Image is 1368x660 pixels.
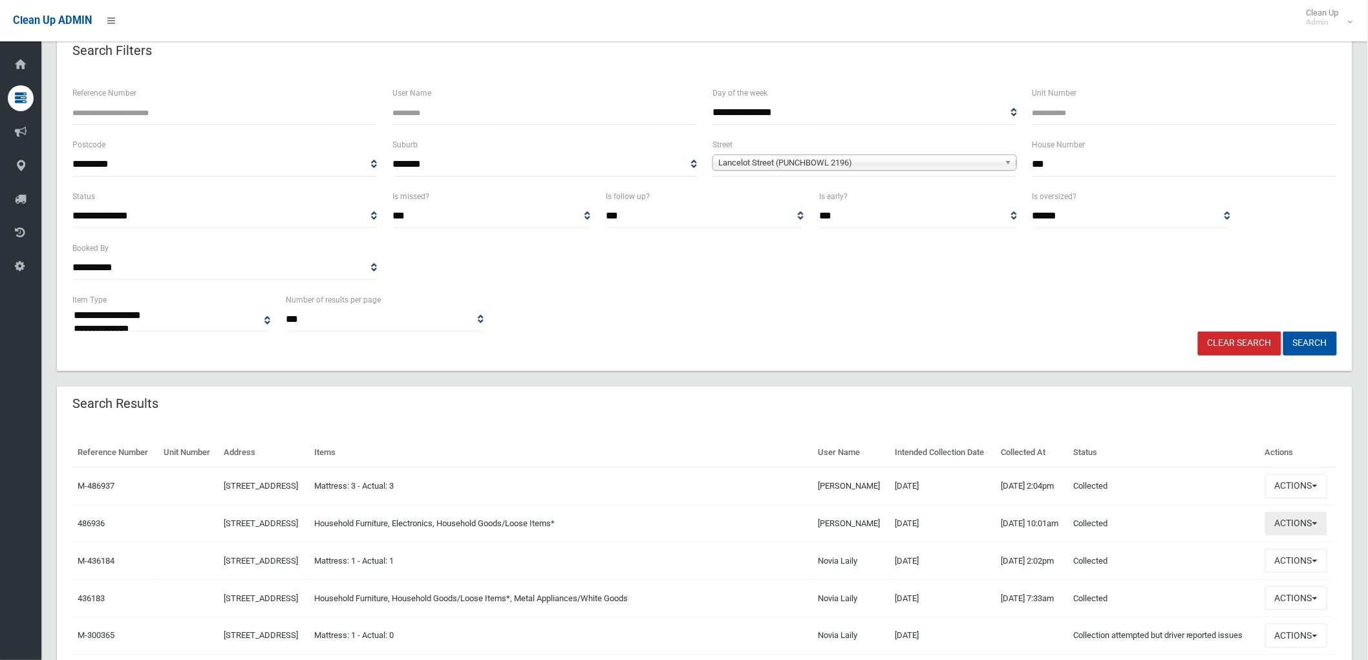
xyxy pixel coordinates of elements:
[78,593,105,603] a: 436183
[392,189,429,204] label: Is missed?
[890,617,996,655] td: [DATE]
[78,518,105,528] a: 486936
[1068,438,1260,467] th: Status
[813,505,890,542] td: [PERSON_NAME]
[890,438,996,467] th: Intended Collection Date
[1198,332,1281,356] a: Clear Search
[1265,549,1327,573] button: Actions
[78,481,114,491] a: M-486937
[1032,86,1077,100] label: Unit Number
[1265,586,1327,610] button: Actions
[1032,189,1077,204] label: Is oversized?
[224,630,299,640] a: [STREET_ADDRESS]
[224,518,299,528] a: [STREET_ADDRESS]
[813,580,890,617] td: Novia Laily
[712,138,732,152] label: Street
[392,86,431,100] label: User Name
[813,467,890,505] td: [PERSON_NAME]
[890,542,996,580] td: [DATE]
[1032,138,1085,152] label: House Number
[72,86,136,100] label: Reference Number
[1068,467,1260,505] td: Collected
[996,580,1068,617] td: [DATE] 7:33am
[1068,542,1260,580] td: Collected
[219,438,309,467] th: Address
[57,38,167,63] header: Search Filters
[890,505,996,542] td: [DATE]
[1265,624,1327,648] button: Actions
[1283,332,1337,356] button: Search
[13,14,92,27] span: Clean Up ADMIN
[72,438,158,467] th: Reference Number
[996,467,1068,505] td: [DATE] 2:04pm
[286,293,381,307] label: Number of results per page
[1265,512,1327,536] button: Actions
[718,155,999,171] span: Lancelot Street (PUNCHBOWL 2196)
[996,542,1068,580] td: [DATE] 2:02pm
[712,86,767,100] label: Day of the week
[1265,474,1327,498] button: Actions
[1068,617,1260,655] td: Collection attempted but driver reported issues
[224,556,299,566] a: [STREET_ADDRESS]
[813,542,890,580] td: Novia Laily
[606,189,650,204] label: Is follow up?
[813,438,890,467] th: User Name
[1068,505,1260,542] td: Collected
[78,556,114,566] a: M-436184
[309,505,813,542] td: Household Furniture, Electronics, Household Goods/Loose Items*
[72,138,105,152] label: Postcode
[72,189,95,204] label: Status
[996,438,1068,467] th: Collected At
[890,467,996,505] td: [DATE]
[309,467,813,505] td: Mattress: 3 - Actual: 3
[72,293,107,307] label: Item Type
[57,391,174,416] header: Search Results
[1307,17,1339,27] small: Admin
[309,617,813,655] td: Mattress: 1 - Actual: 0
[1300,8,1352,27] span: Clean Up
[309,580,813,617] td: Household Furniture, Household Goods/Loose Items*, Metal Appliances/White Goods
[819,189,848,204] label: Is early?
[309,542,813,580] td: Mattress: 1 - Actual: 1
[224,481,299,491] a: [STREET_ADDRESS]
[996,505,1068,542] td: [DATE] 10:01am
[72,241,109,255] label: Booked By
[1068,580,1260,617] td: Collected
[158,438,219,467] th: Unit Number
[224,593,299,603] a: [STREET_ADDRESS]
[392,138,418,152] label: Suburb
[309,438,813,467] th: Items
[890,580,996,617] td: [DATE]
[813,617,890,655] td: Novia Laily
[1260,438,1337,467] th: Actions
[78,630,114,640] a: M-300365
